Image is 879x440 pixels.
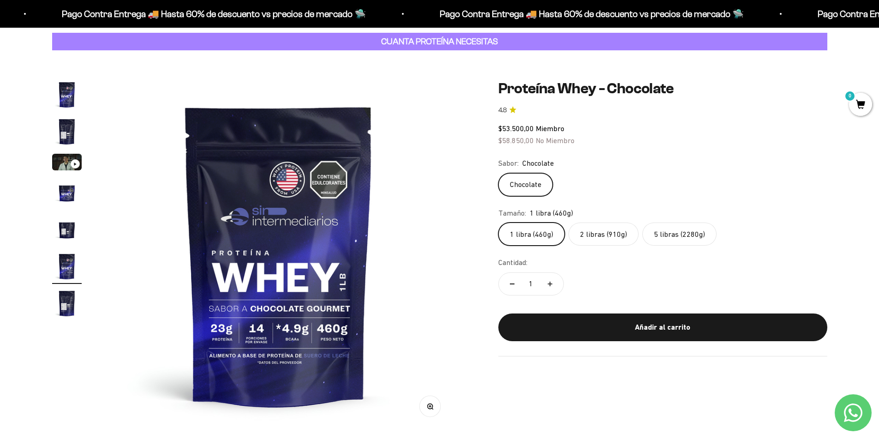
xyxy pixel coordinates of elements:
img: Proteína Whey - Chocolate [52,117,82,146]
div: Añadir al carrito [517,321,809,333]
img: Proteína Whey - Chocolate [103,80,454,430]
img: Proteína Whey - Chocolate [52,80,82,109]
strong: CUANTA PROTEÍNA NECESITAS [381,36,498,46]
a: 4.84.8 de 5.0 estrellas [498,105,827,115]
span: 4.8 [498,105,507,115]
input: Otra (por favor especifica) [30,139,190,154]
span: Chocolate [522,157,554,169]
div: Comparativa con otros productos similares [11,120,191,136]
img: Proteína Whey - Chocolate [52,215,82,244]
div: Detalles sobre ingredientes "limpios" [11,65,191,81]
mark: 0 [844,90,855,102]
p: Pago Contra Entrega 🚚 Hasta 60% de descuento vs precios de mercado 🛸 [435,6,739,21]
img: Proteína Whey - Chocolate [52,289,82,318]
p: Pago Contra Entrega 🚚 Hasta 60% de descuento vs precios de mercado 🛸 [57,6,361,21]
h1: Proteína Whey - Chocolate [498,80,827,97]
span: 1 libra (460g) [530,207,573,219]
img: Proteína Whey - Chocolate [52,252,82,281]
button: Ir al artículo 3 [52,154,82,173]
span: $53.500,00 [498,124,534,133]
legend: Sabor: [498,157,519,169]
legend: Tamaño: [498,207,526,219]
a: 0 [849,100,872,110]
button: Ir al artículo 2 [52,117,82,149]
button: Enviar [150,159,191,175]
button: Ir al artículo 5 [52,215,82,247]
span: No Miembro [536,136,574,145]
button: Ir al artículo 1 [52,80,82,112]
button: Aumentar cantidad [537,273,563,295]
button: Ir al artículo 4 [52,178,82,210]
div: Certificaciones de calidad [11,102,191,118]
p: Para decidirte a comprar este suplemento, ¿qué información específica sobre su pureza, origen o c... [11,15,191,57]
button: Añadir al carrito [498,313,827,341]
label: Cantidad: [498,257,527,269]
span: Miembro [536,124,564,133]
button: Reducir cantidad [499,273,526,295]
button: Ir al artículo 6 [52,252,82,284]
div: País de origen de ingredientes [11,83,191,99]
img: Proteína Whey - Chocolate [52,178,82,207]
span: $58.850,00 [498,136,534,145]
button: Ir al artículo 7 [52,289,82,321]
span: Enviar [151,159,190,175]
